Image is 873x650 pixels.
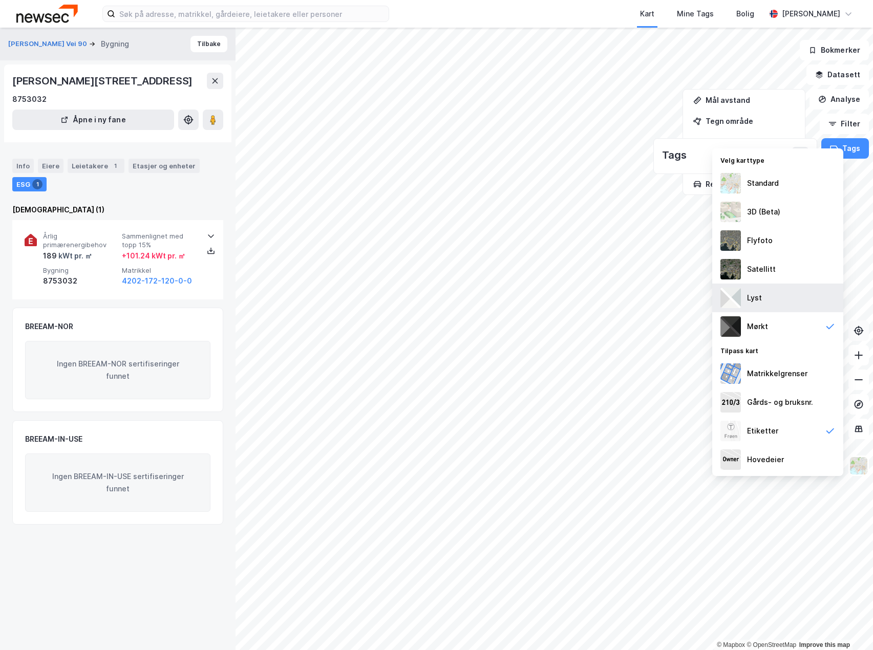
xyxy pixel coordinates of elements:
[720,259,741,279] img: 9k=
[720,202,741,222] img: Z
[747,425,778,437] div: Etiketter
[720,449,741,470] img: majorOwner.b5e170eddb5c04bfeeff.jpeg
[712,150,843,169] div: Velg karttype
[747,320,768,333] div: Mørkt
[747,453,784,466] div: Hovedeier
[115,6,389,21] input: Søk på adresse, matrikkel, gårdeiere, leietakere eller personer
[822,601,873,650] div: Kontrollprogram for chat
[25,320,73,333] div: BREEAM-NOR
[720,363,741,384] img: cadastreBorders.cfe08de4b5ddd52a10de.jpeg
[12,73,195,89] div: [PERSON_NAME][STREET_ADDRESS]
[12,93,47,105] div: 8753032
[806,64,869,85] button: Datasett
[720,392,741,413] img: cadastreKeys.547ab17ec502f5a4ef2b.jpeg
[720,421,741,441] img: Z
[43,232,118,250] span: Årlig primærenergibehov
[800,40,869,60] button: Bokmerker
[822,601,873,650] iframe: Chat Widget
[43,266,118,275] span: Bygning
[43,275,118,287] div: 8753032
[122,266,197,275] span: Matrikkel
[706,138,795,146] div: Tegn sirkel
[12,177,47,191] div: ESG
[720,288,741,308] img: luj3wr1y2y3+OchiMxRmMxRlscgabnMEmZ7DJGWxyBpucwSZnsMkZbHIGm5zBJmewyRlscgabnMEmZ7DJGWxyBpucwSZnsMkZ...
[190,36,227,52] button: Tilbake
[706,180,795,188] div: Reisetidsanalyse
[12,110,174,130] button: Åpne i ny fane
[712,341,843,359] div: Tilpass kart
[122,232,197,250] span: Sammenlignet med topp 15%
[747,177,779,189] div: Standard
[662,147,687,163] div: Tags
[25,341,210,399] div: Ingen BREEAM-NOR sertifiseringer funnet
[747,396,813,408] div: Gårds- og bruksnr.
[8,39,89,49] button: [PERSON_NAME] Vei 90
[717,641,745,648] a: Mapbox
[57,250,92,262] div: kWt pr. ㎡
[640,8,654,20] div: Kart
[25,453,210,512] div: Ingen BREEAM-IN-USE sertifiseringer funnet
[101,38,129,50] div: Bygning
[720,230,741,251] img: Z
[25,433,82,445] div: BREEAM-IN-USE
[706,117,795,125] div: Tegn område
[12,159,34,173] div: Info
[133,161,196,170] div: Etasjer og enheter
[122,250,185,262] div: + 101.24 kWt pr. ㎡
[799,641,850,648] a: Improve this map
[12,204,223,216] div: [DEMOGRAPHIC_DATA] (1)
[706,96,795,104] div: Mål avstand
[736,8,754,20] div: Bolig
[32,179,42,189] div: 1
[747,367,807,380] div: Matrikkelgrenser
[110,161,120,171] div: 1
[122,275,192,287] button: 4202-172-120-0-0
[747,234,773,247] div: Flyfoto
[849,456,868,475] img: Z
[16,5,78,23] img: newsec-logo.f6e21ccffca1b3a03d2d.png
[747,206,780,218] div: 3D (Beta)
[821,138,869,159] button: Tags
[810,89,869,110] button: Analyse
[677,8,714,20] div: Mine Tags
[43,250,92,262] div: 189
[782,8,840,20] div: [PERSON_NAME]
[747,641,796,648] a: OpenStreetMap
[68,159,124,173] div: Leietakere
[720,316,741,337] img: nCdM7BzjoCAAAAAElFTkSuQmCC
[747,292,762,304] div: Lyst
[820,114,869,134] button: Filter
[720,173,741,193] img: Z
[747,263,776,275] div: Satellitt
[38,159,63,173] div: Eiere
